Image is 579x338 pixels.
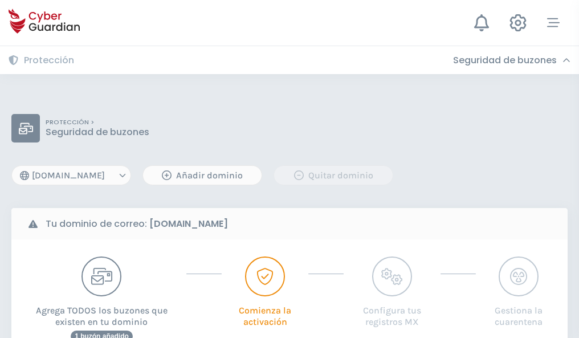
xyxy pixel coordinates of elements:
[355,296,429,328] p: Configura tus registros MX
[46,127,149,138] p: Seguridad de buzones
[152,169,253,182] div: Añadir dominio
[487,296,551,328] p: Gestiona la cuarentena
[355,256,429,328] button: Configura tus registros MX
[142,165,262,185] button: Añadir dominio
[453,55,557,66] h3: Seguridad de buzones
[487,256,551,328] button: Gestiona la cuarentena
[28,296,175,328] p: Agrega TODOS los buzones que existen en tu dominio
[46,119,149,127] p: PROTECCIÓN >
[233,256,297,328] button: Comienza la activación
[453,55,570,66] div: Seguridad de buzones
[46,217,228,231] b: Tu dominio de correo:
[283,169,384,182] div: Quitar dominio
[274,165,393,185] button: Quitar dominio
[233,296,297,328] p: Comienza la activación
[24,55,74,66] h3: Protección
[149,217,228,230] strong: [DOMAIN_NAME]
